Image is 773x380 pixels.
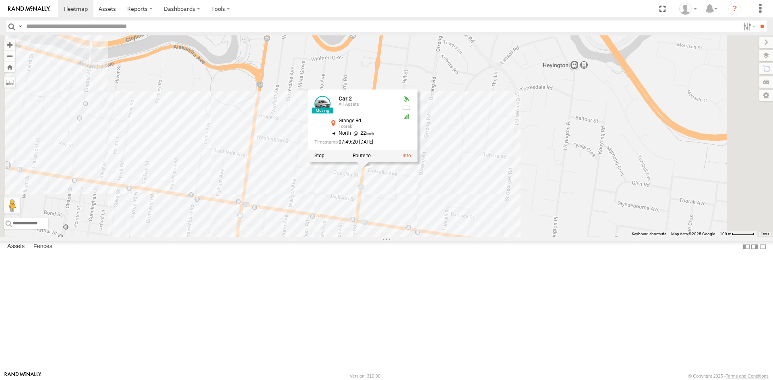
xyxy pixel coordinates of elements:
div: Date/time of location update [314,140,395,145]
label: Measure [4,76,15,88]
a: Terms (opens in new tab) [761,232,769,236]
span: 100 m [720,232,732,236]
button: Zoom Home [4,62,15,72]
img: rand-logo.svg [8,6,50,12]
label: Dock Summary Table to the Left [742,241,750,253]
button: Zoom out [4,50,15,62]
div: Valid GPS Fix [401,96,411,102]
label: Search Query [17,21,23,32]
label: Assets [3,241,29,253]
label: Fences [29,241,56,253]
span: 22 [351,131,374,136]
span: North [339,131,351,136]
div: GSM Signal = 5 [401,113,411,120]
label: Dock Summary Table to the Right [750,241,759,253]
button: Drag Pegman onto the map to open Street View [4,197,20,214]
label: Hide Summary Table [759,241,767,253]
label: Map Settings [759,90,773,101]
a: View Asset Details [314,96,331,112]
div: No battery health information received from this device. [401,105,411,111]
label: Route To Location [353,153,374,158]
span: Map data ©2025 Google [671,232,715,236]
div: Version: 310.00 [350,374,380,378]
label: Stop Realtime Tracking [314,153,324,158]
div: Toorak [339,125,395,129]
a: Terms and Conditions [726,374,769,378]
button: Zoom in [4,39,15,50]
button: Keyboard shortcuts [632,231,666,237]
a: Visit our Website [4,372,41,380]
button: Map Scale: 100 m per 53 pixels [717,231,757,237]
div: Grange Rd [339,118,395,123]
a: View Asset Details [403,153,411,158]
div: Tony Vamvakitis [676,3,700,15]
a: Car 2 [339,95,352,102]
i: ? [728,2,741,15]
label: Search Filter Options [740,21,757,32]
div: All Assets [339,102,395,107]
div: © Copyright 2025 - [688,374,769,378]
